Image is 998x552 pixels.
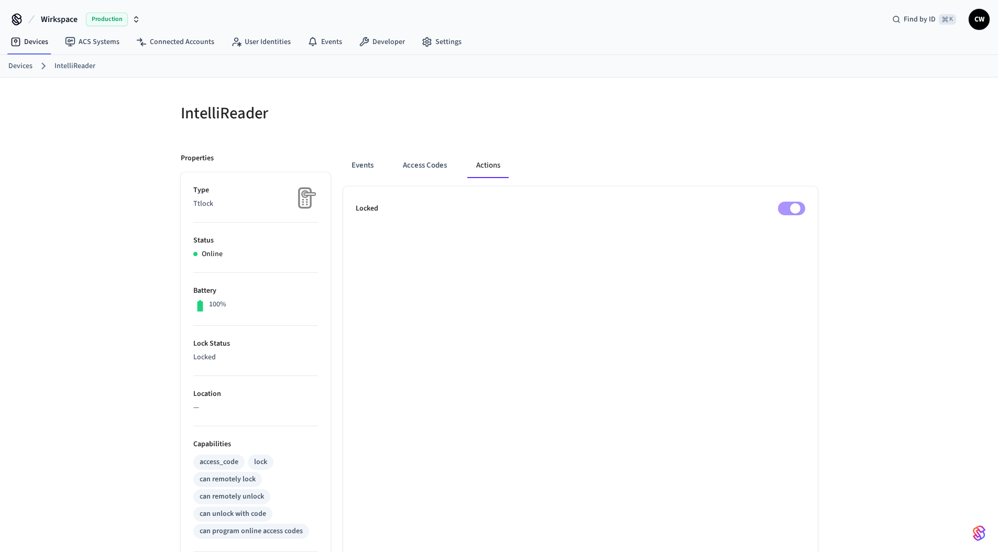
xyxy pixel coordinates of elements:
img: SeamLogoGradient.69752ec5.svg [973,525,985,542]
button: Events [343,153,382,178]
p: Properties [181,153,214,164]
img: Placeholder Lock Image [292,185,318,211]
a: IntelliReader [54,61,95,72]
a: Developer [350,32,413,51]
span: ⌘ K [939,14,956,25]
div: can unlock with code [200,509,266,520]
span: Find by ID [904,14,936,25]
p: — [193,402,318,413]
span: CW [970,10,989,29]
div: can program online access codes [200,526,303,537]
a: Devices [8,61,32,72]
p: Type [193,185,318,196]
a: User Identities [223,32,299,51]
button: CW [969,9,990,30]
p: Capabilities [193,439,318,450]
a: Settings [413,32,470,51]
p: Location [193,389,318,400]
div: can remotely lock [200,474,256,485]
a: Devices [2,32,57,51]
p: Battery [193,285,318,296]
span: Production [86,13,128,26]
p: Ttlock [193,198,318,209]
h5: IntelliReader [181,103,493,124]
span: Wirkspace [41,13,78,26]
p: Lock Status [193,338,318,349]
div: ant example [343,153,818,178]
button: Access Codes [394,153,455,178]
div: lock [254,457,267,468]
p: Online [202,249,223,260]
div: can remotely unlock [200,491,264,502]
button: Actions [468,153,509,178]
div: Find by ID⌘ K [884,10,964,29]
a: Events [299,32,350,51]
div: access_code [200,457,238,468]
a: Connected Accounts [128,32,223,51]
a: ACS Systems [57,32,128,51]
p: Locked [356,203,378,214]
p: 100% [209,299,226,310]
p: Locked [193,352,318,363]
p: Status [193,235,318,246]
